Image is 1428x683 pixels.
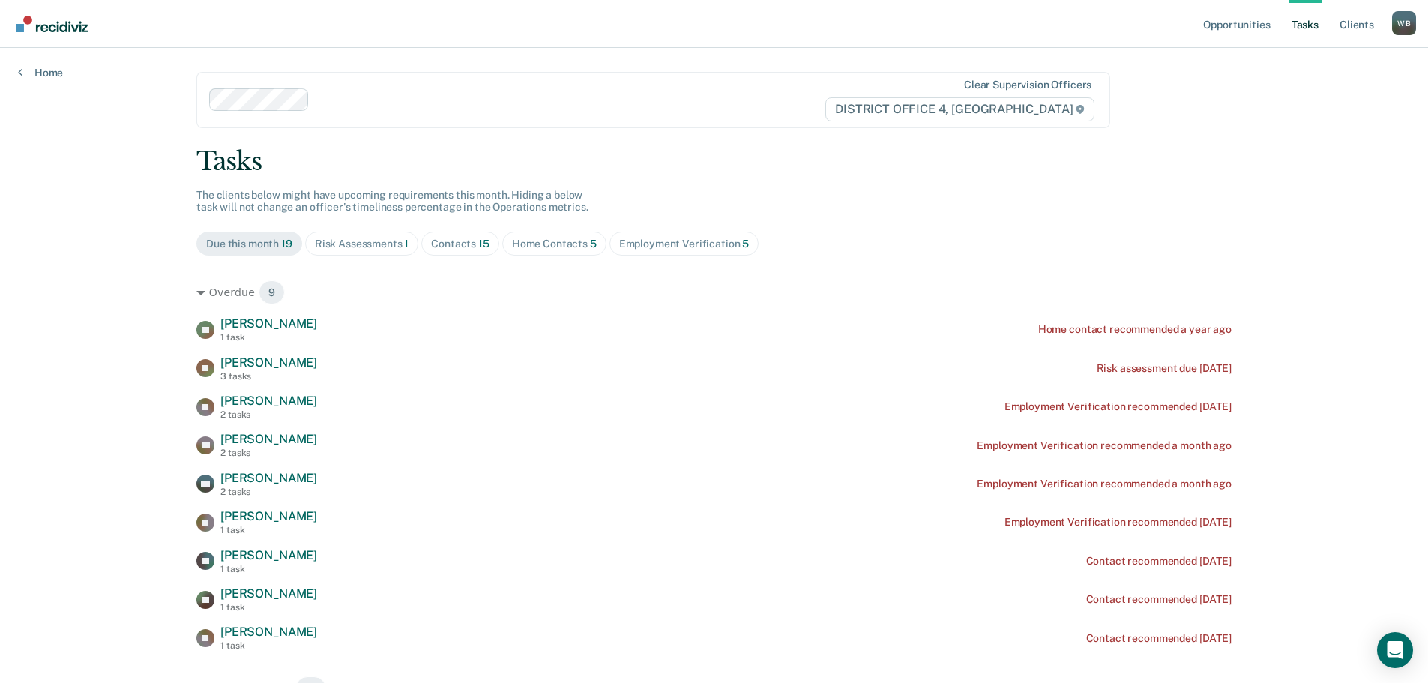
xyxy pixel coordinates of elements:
[220,355,317,370] span: [PERSON_NAME]
[196,280,1232,304] div: Overdue 9
[220,487,317,497] div: 2 tasks
[977,439,1231,452] div: Employment Verification recommended a month ago
[220,316,317,331] span: [PERSON_NAME]
[1377,632,1413,668] div: Open Intercom Messenger
[220,625,317,639] span: [PERSON_NAME]
[1392,11,1416,35] button: Profile dropdown button
[281,238,292,250] span: 19
[220,509,317,523] span: [PERSON_NAME]
[1086,593,1232,606] div: Contact recommended [DATE]
[220,448,317,458] div: 2 tasks
[431,238,489,250] div: Contacts
[1097,362,1232,375] div: Risk assessment due [DATE]
[220,471,317,485] span: [PERSON_NAME]
[220,602,317,613] div: 1 task
[220,564,317,574] div: 1 task
[220,332,317,343] div: 1 task
[220,432,317,446] span: [PERSON_NAME]
[1004,516,1232,529] div: Employment Verification recommended [DATE]
[259,280,285,304] span: 9
[619,238,750,250] div: Employment Verification
[742,238,749,250] span: 5
[18,66,63,79] a: Home
[512,238,597,250] div: Home Contacts
[478,238,489,250] span: 15
[220,640,317,651] div: 1 task
[220,409,317,420] div: 2 tasks
[220,371,317,382] div: 3 tasks
[1038,323,1232,336] div: Home contact recommended a year ago
[220,525,317,535] div: 1 task
[977,478,1231,490] div: Employment Verification recommended a month ago
[16,16,88,32] img: Recidiviz
[1392,11,1416,35] div: W B
[404,238,409,250] span: 1
[1086,555,1232,568] div: Contact recommended [DATE]
[315,238,409,250] div: Risk Assessments
[220,394,317,408] span: [PERSON_NAME]
[1086,632,1232,645] div: Contact recommended [DATE]
[220,548,317,562] span: [PERSON_NAME]
[196,146,1232,177] div: Tasks
[1004,400,1232,413] div: Employment Verification recommended [DATE]
[220,586,317,601] span: [PERSON_NAME]
[825,97,1094,121] span: DISTRICT OFFICE 4, [GEOGRAPHIC_DATA]
[206,238,292,250] div: Due this month
[590,238,597,250] span: 5
[196,189,588,214] span: The clients below might have upcoming requirements this month. Hiding a below task will not chang...
[964,79,1091,91] div: Clear supervision officers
